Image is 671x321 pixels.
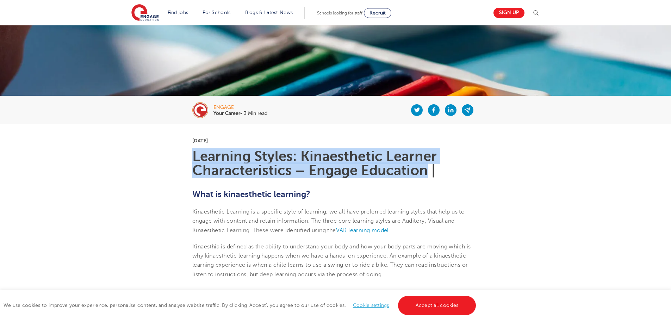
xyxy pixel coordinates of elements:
span: Recruit [369,10,386,16]
h2: What is kinaesthetic learning? [192,188,479,200]
b: Your Career [213,111,240,116]
a: Sign up [493,8,524,18]
a: For Schools [203,10,230,15]
span: . [389,227,390,234]
span: Kinaesthia is defined as the ability to understand your body and how your body parts are moving w... [192,243,471,259]
span: Schools looking for staff [317,11,362,16]
a: Find jobs [168,10,188,15]
a: Cookie settings [353,303,389,308]
p: • 3 Min read [213,111,267,116]
p: [DATE] [192,138,479,143]
span: These were identified using the [253,227,336,234]
span: inaesthetic learning happens when we have a hands-on experience. An example of a kinaesthetic lea... [192,253,468,278]
a: VAK learning model [336,227,389,234]
img: Engage Education [131,4,159,22]
span: Kinaesthetic Learning is a specific style of learning, we all have preferred learning styles that... [192,209,465,234]
a: Recruit [364,8,391,18]
div: engage [213,105,267,110]
h1: Learning Styles: Kinaesthetic Learner Characteristics – Engage Education | [192,149,479,178]
a: Accept all cookies [398,296,476,315]
span: We use cookies to improve your experience, personalise content, and analyse website traffic. By c... [4,303,478,308]
a: Blogs & Latest News [245,10,293,15]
